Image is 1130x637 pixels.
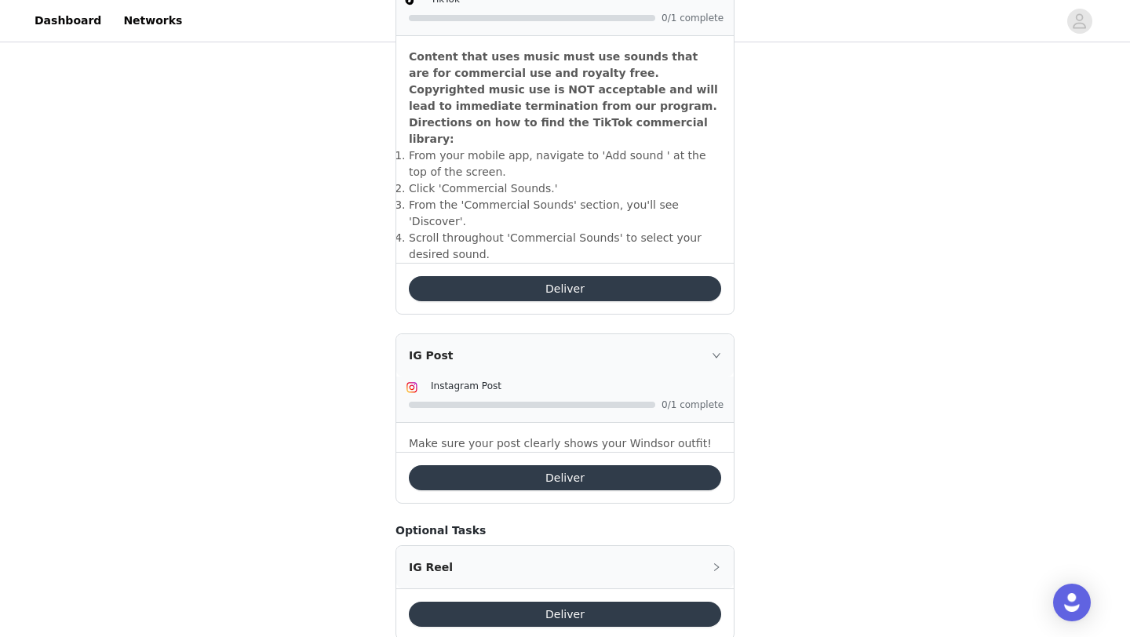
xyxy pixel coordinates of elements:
li: ​Click 'Commercial Sounds.' [409,180,721,197]
img: Instagram Icon [406,381,418,394]
a: Dashboard [25,3,111,38]
span: 0/1 complete [662,400,724,409]
button: Deliver [409,276,721,301]
a: Networks [114,3,191,38]
span: 0/1 complete [662,13,724,23]
li: ​Scroll throughout 'Commercial Sounds' to select your desired sound. [409,230,721,263]
i: icon: right [712,351,721,360]
p: Make sure your post clearly shows your Windsor outfit! [409,435,721,452]
i: icon: right [712,562,721,572]
button: Deliver [409,602,721,627]
div: avatar [1072,9,1087,34]
li: ​From your mobile app, navigate to 'Add sound ' at the top of the screen. [409,147,721,180]
div: icon: rightIG Reel [396,546,734,588]
div: icon: rightIG Post [396,334,734,377]
span: Instagram Post [431,380,501,391]
strong: Content that uses music must use sounds that are for commercial use and royalty free. Copyrighted... [409,50,718,145]
h4: Optional Tasks [395,522,734,539]
button: Deliver [409,465,721,490]
div: Open Intercom Messenger [1053,584,1091,621]
li: ​From the 'Commercial Sounds' section, you'll see 'Discover'. [409,197,721,230]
